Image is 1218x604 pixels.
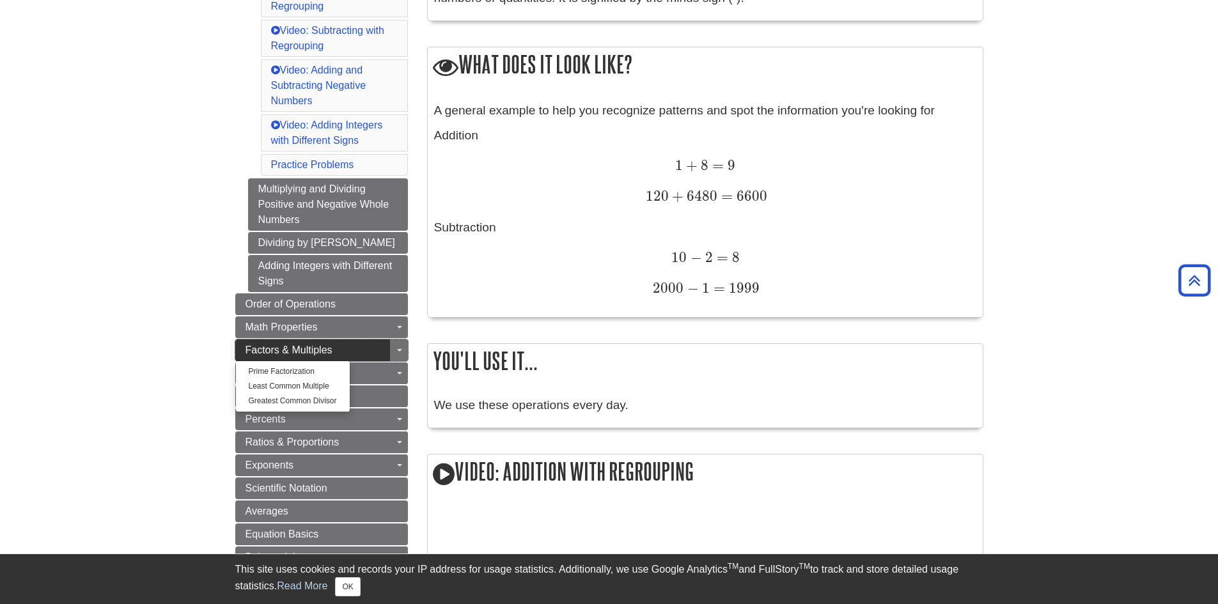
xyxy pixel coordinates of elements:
p: We use these operations every day. [434,396,976,415]
span: = [713,249,728,266]
span: 9 [724,157,735,174]
span: − [683,279,698,297]
a: Ratios & Proportions [235,431,408,453]
span: = [717,187,733,205]
span: + [683,157,698,174]
a: Video: Subtracting with Regrouping [271,25,384,51]
span: 6600 [733,187,767,205]
a: Back to Top [1174,272,1215,289]
a: Exponents [235,454,408,476]
span: 2 [702,249,713,266]
span: 2000 [653,279,683,297]
span: Scientific Notation [246,483,327,493]
p: Addition Subtraction [434,127,976,298]
a: Greatest Common Divisor [236,394,350,408]
span: Math Properties [246,321,318,332]
span: Averages [246,506,288,516]
h2: What does it look like? [428,47,983,84]
span: 10 [671,249,687,266]
a: Dividing by [PERSON_NAME] [248,232,408,254]
span: Order of Operations [246,298,336,309]
sup: TM [728,562,738,571]
span: Percents [246,414,286,424]
span: 8 [728,249,740,266]
a: Polynomials [235,546,408,568]
p: A general example to help you recognize patterns and spot the information you're looking for [434,102,976,120]
a: Scientific Notation [235,477,408,499]
span: − [687,249,701,266]
a: Math Properties [235,316,408,338]
span: 120 [646,187,669,205]
span: Equation Basics [246,529,319,539]
span: = [710,279,725,297]
a: Prime Factorization [236,364,350,379]
div: This site uses cookies and records your IP address for usage statistics. Additionally, we use Goo... [235,562,983,596]
a: Video: Adding and Subtracting Negative Numbers [271,65,366,106]
a: Averages [235,500,408,522]
a: Percents [235,408,408,430]
a: Equation Basics [235,523,408,545]
span: = [708,157,724,174]
span: Polynomials [246,552,301,562]
span: 1999 [725,279,760,297]
span: 1 [675,157,683,174]
span: Factors & Multiples [246,345,332,355]
a: Video: Adding Integers with Different Signs [271,120,383,146]
a: Multiplying and Dividing Positive and Negative Whole Numbers [248,178,408,231]
a: Order of Operations [235,293,408,315]
h2: Video: Addition with Regrouping [428,454,983,491]
a: Read More [277,580,327,591]
button: Close [335,577,360,596]
h2: You'll use it... [428,344,983,378]
span: + [669,187,683,205]
sup: TM [799,562,810,571]
a: Adding Integers with Different Signs [248,255,408,292]
span: Ratios & Proportions [246,437,340,447]
span: Exponents [246,460,294,470]
span: 6480 [683,187,717,205]
span: 1 [699,279,710,297]
a: Least Common Multiple [236,379,350,394]
a: Factors & Multiples [235,339,408,361]
span: 8 [698,157,708,174]
a: Practice Problems [271,159,354,170]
